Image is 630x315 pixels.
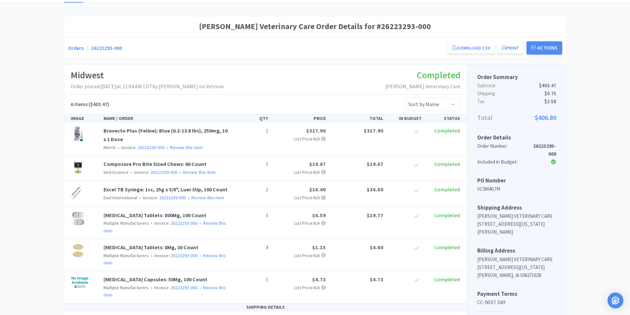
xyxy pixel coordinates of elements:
[71,243,85,258] img: 939de84bcce94e64beb8355e69455fb9_120301.jpg
[71,82,224,91] p: Order placed: [DATE] at 11:04 AM CDT by [PERSON_NAME] on Vetcove
[367,186,383,193] span: $36.80
[312,212,326,218] span: $6.59
[328,115,386,122] div: TOTAL
[178,169,182,175] span: •
[235,185,268,194] p: 2
[477,73,556,82] h5: Order Summary
[544,90,556,98] span: $0.75
[424,115,463,122] div: STATUS
[104,169,129,175] span: VetriScience
[477,246,556,255] h5: Billing Address
[386,115,424,122] div: IN BUDGET
[149,220,197,226] span: Invoice:
[138,144,164,150] a: 26223293-000
[64,303,467,311] div: SHIPPING DETAILS
[104,195,137,201] span: Exel International
[198,285,202,291] span: •
[170,144,203,150] a: Review this item
[544,98,556,105] span: $2.58
[477,298,556,306] p: CC-NEXT DAY
[448,42,494,54] a: Download CSV
[104,285,149,291] span: Multiple Manufacturers
[271,115,328,122] div: PRICE
[235,211,268,220] p: 3
[385,82,460,91] p: [PERSON_NAME] Veterinary Care
[171,220,197,226] a: 26223293-000
[417,69,460,81] span: Completed
[116,144,164,150] span: Invoice:
[312,244,326,251] span: $1.15
[364,127,383,134] span: $317.90
[68,115,101,122] div: IMAGE
[273,194,326,201] p: List Price: N/A
[104,276,207,283] a: [MEDICAL_DATA] Capsules: 50Mg, 100 Count
[191,195,224,201] a: Review this item
[159,195,186,201] a: 26223293-000
[273,169,326,176] p: List Price: N/A
[68,45,84,51] a: Orders
[187,195,190,201] span: •
[477,98,556,105] p: Tax
[539,82,556,90] span: $403.47
[477,290,556,298] h5: Payment Terms
[477,271,556,279] p: [PERSON_NAME], IA 506271628
[434,276,460,283] span: Completed
[370,244,383,251] span: $4.60
[150,220,153,226] span: •
[434,186,460,193] span: Completed
[535,112,556,123] span: $406.80
[129,169,177,175] span: Invoice:
[149,285,197,291] span: Invoice:
[533,143,556,157] strong: 26223293-000
[235,127,268,135] p: 1
[235,275,268,284] p: 1
[104,220,226,233] a: Review this item
[71,275,90,290] img: a0a9a433fce34b73b823f919dd47e93f_120377.jpeg
[71,127,85,141] img: 528620bb0b1a44a285808ca9b77c4e62_784324.jpeg
[198,253,202,258] span: •
[273,252,326,259] p: List Price: N/A
[149,253,197,258] span: Invoice:
[235,243,268,252] p: 4
[477,133,556,142] h5: Order Details
[477,203,556,212] h5: Shipping Address
[104,220,149,226] span: Multiple Manufacturers
[104,244,198,251] a: [MEDICAL_DATA] Tablets: 8Mg, 30 Count
[526,41,562,55] button: Actions
[434,244,460,251] span: Completed
[137,195,186,201] span: Invoice:
[198,220,202,226] span: •
[71,100,109,109] h5: ($403.47)
[273,219,326,227] p: List Price: N/A
[235,160,268,169] p: 1
[477,263,556,271] p: [STREET_ADDRESS][US_STATE]
[104,144,116,150] span: Merck
[498,42,523,54] button: Print
[71,185,82,200] img: f95866f397084a07bc813e68de3be880_111752.jpeg
[104,212,206,218] a: [MEDICAL_DATA] Tablets: 800Mg, 100 Count
[171,285,197,291] a: 26223293-000
[104,186,228,193] a: Excel TB Syringe: 1cc, 25g x 5/8", Luer Slip, 100 Count
[150,169,177,175] a: 26223293-000
[117,144,120,150] span: •
[306,127,326,134] span: $317.90
[232,115,271,122] div: QTY
[104,253,149,258] span: Multiple Manufacturers
[477,82,556,90] p: Subtotal
[477,256,556,263] p: [PERSON_NAME] VETERINARY CARE
[477,185,556,193] p: VC0M4G7M
[273,284,326,291] p: List Price: N/A
[367,161,383,167] span: $19.67
[434,212,460,218] span: Completed
[477,90,556,98] p: Shipping
[91,45,122,51] a: 26223293-000
[165,144,169,150] span: •
[130,169,133,175] span: •
[608,293,623,308] div: Open Intercom Messenger
[104,161,206,167] a: Composure Pro Bite Sized Chews: 60 Count
[183,169,216,175] a: Review this item
[71,68,224,83] h1: Midwest
[477,176,556,185] h5: PO Number
[71,211,85,226] img: 6e56928aa30344d0afbe362f28b474f8_120358.jpg
[101,115,232,122] div: NAME / ORDER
